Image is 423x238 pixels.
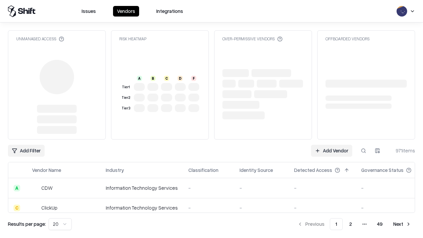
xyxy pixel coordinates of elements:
nav: pagination [293,218,415,230]
div: - [294,184,351,191]
div: D [177,76,183,81]
div: - [294,204,351,211]
div: Unmanaged Access [16,36,64,42]
div: Classification [188,167,218,174]
div: A [14,185,20,191]
div: C [164,76,169,81]
div: Information Technology Services [106,184,178,191]
button: 49 [372,218,388,230]
div: Identity Source [240,167,273,174]
button: Integrations [152,6,187,17]
div: Offboarded Vendors [326,36,369,42]
div: B [150,76,156,81]
div: C [14,205,20,211]
div: - [361,204,422,211]
button: 1 [330,218,343,230]
button: Vendors [113,6,139,17]
div: Tier 3 [121,105,131,111]
div: Detected Access [294,167,332,174]
div: 971 items [389,147,415,154]
div: Over-Permissive Vendors [222,36,283,42]
div: Tier 1 [121,84,131,90]
div: - [240,204,284,211]
div: Tier 2 [121,95,131,100]
div: Industry [106,167,124,174]
div: Vendor Name [32,167,61,174]
img: CDW [32,185,39,191]
p: Results per page: [8,220,46,227]
div: F [191,76,196,81]
button: Issues [78,6,100,17]
div: - [188,204,229,211]
button: 2 [344,218,357,230]
img: ClickUp [32,205,39,211]
button: Add Filter [8,145,45,157]
button: Next [389,218,415,230]
div: Risk Heatmap [119,36,146,42]
a: Add Vendor [311,145,352,157]
div: - [188,184,229,191]
div: - [240,184,284,191]
div: A [137,76,142,81]
div: Information Technology Services [106,204,178,211]
div: ClickUp [41,204,58,211]
div: Governance Status [361,167,404,174]
div: CDW [41,184,53,191]
div: - [361,184,422,191]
